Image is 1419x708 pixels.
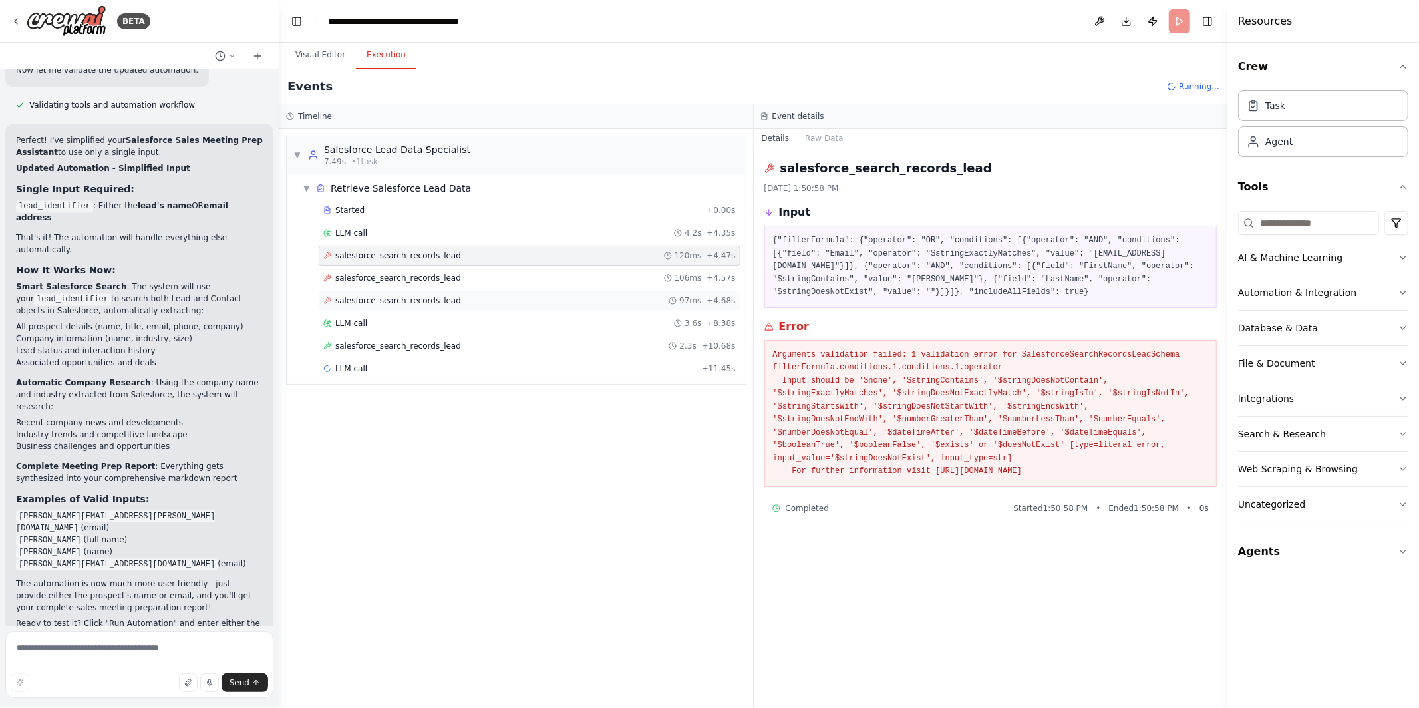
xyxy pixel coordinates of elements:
[675,250,702,261] span: 120ms
[16,546,84,558] code: [PERSON_NAME]
[16,345,263,357] li: Lead status and interaction history
[324,143,470,156] div: Salesforce Lead Data Specialist
[16,134,263,158] p: Perfect! I've simplified your to use only a single input.
[16,441,263,452] li: Business challenges and opportunities
[138,201,192,210] strong: lead's name
[200,673,219,692] button: Click to speak your automation idea
[773,234,1209,299] pre: {"filterFormula": {"operator": "OR", "conditions": [{"operator": "AND", "conditions": [{"field": ...
[303,183,311,194] span: ▼
[786,503,829,514] span: Completed
[685,228,701,238] span: 4.2s
[1238,392,1294,405] div: Integrations
[1109,503,1179,514] span: Ended 1:50:58 PM
[1179,81,1219,92] span: Running...
[1238,321,1318,335] div: Database & Data
[754,129,798,148] button: Details
[764,183,1217,194] div: [DATE] 1:50:58 PM
[16,282,126,291] strong: Smart Salesforce Search
[1238,452,1408,486] button: Web Scraping & Browsing
[293,150,301,160] span: ▼
[773,349,1209,478] pre: Arguments validation failed: 1 validation error for SalesforceSearchRecordsLeadSchema filterFormu...
[16,510,263,534] li: (email)
[779,204,811,220] h3: Input
[1265,135,1293,148] div: Agent
[16,136,263,157] strong: Salesforce Sales Meeting Prep Assistant
[1238,85,1408,168] div: Crew
[1238,427,1326,441] div: Search & Research
[16,164,190,173] strong: Updated Automation - Simplified Input
[16,534,84,546] code: [PERSON_NAME]
[1187,503,1191,514] span: •
[16,321,263,333] li: All prospect details (name, title, email, phone, company)
[1238,417,1408,451] button: Search & Research
[335,318,367,329] span: LLM call
[707,273,735,283] span: + 4.57s
[16,494,150,504] strong: Examples of Valid Inputs:
[335,363,367,374] span: LLM call
[1238,381,1408,416] button: Integrations
[1265,99,1285,112] div: Task
[679,295,701,306] span: 97ms
[16,281,263,317] p: : The system will use your to search both Lead and Contact objects in Salesforce, automatically e...
[1238,311,1408,345] button: Database & Data
[222,673,268,692] button: Send
[685,318,701,329] span: 3.6s
[16,200,93,212] code: lead_identifier
[247,48,268,64] button: Start a new chat
[335,341,461,351] span: salesforce_search_records_lead
[707,250,735,261] span: + 4.47s
[1198,12,1217,31] button: Hide right sidebar
[702,363,736,374] span: + 11.45s
[16,184,134,194] strong: Single Input Required:
[1238,168,1408,206] button: Tools
[16,417,263,429] li: Recent company news and developments
[335,250,461,261] span: salesforce_search_records_lead
[16,618,263,641] p: Ready to test it? Click "Run Automation" and enter either the lead's name or email address.
[351,156,378,167] span: • 1 task
[1238,251,1342,264] div: AI & Machine Learning
[16,333,263,345] li: Company information (name, industry, size)
[331,182,471,195] span: Retrieve Salesforce Lead Data
[1013,503,1088,514] span: Started 1:50:58 PM
[29,100,195,110] span: Validating tools and automation workflow
[707,318,735,329] span: + 8.38s
[16,377,263,413] p: : Using the company name and industry extracted from Salesforce, the system will research:
[707,205,735,216] span: + 0.00s
[772,111,824,122] h3: Event details
[324,156,346,167] span: 7.49s
[1238,13,1293,29] h4: Resources
[335,205,365,216] span: Started
[16,200,263,224] li: : Either the OR
[779,319,810,335] h3: Error
[16,546,263,558] li: (name)
[34,293,111,305] code: lead_identifier
[16,558,218,570] code: [PERSON_NAME][EMAIL_ADDRESS][DOMAIN_NAME]
[707,228,735,238] span: + 4.35s
[210,48,241,64] button: Switch to previous chat
[356,41,416,69] button: Execution
[780,159,992,178] h2: salesforce_search_records_lead
[11,673,29,692] button: Improve this prompt
[707,295,735,306] span: + 4.68s
[1238,498,1305,511] div: Uncategorized
[702,341,736,351] span: + 10.68s
[27,5,106,37] img: Logo
[16,378,151,387] strong: Automatic Company Research
[1238,206,1408,533] div: Tools
[679,341,696,351] span: 2.3s
[335,228,367,238] span: LLM call
[1096,503,1100,514] span: •
[1238,240,1408,275] button: AI & Machine Learning
[1199,503,1209,514] span: 0 s
[16,462,155,471] strong: Complete Meeting Prep Report
[16,265,116,275] strong: How It Works Now:
[16,357,263,369] li: Associated opportunities and deals
[1238,462,1358,476] div: Web Scraping & Browsing
[1238,48,1408,85] button: Crew
[16,534,263,546] li: (full name)
[335,295,461,306] span: salesforce_search_records_lead
[1238,286,1357,299] div: Automation & Integration
[797,129,852,148] button: Raw Data
[16,510,215,534] code: [PERSON_NAME][EMAIL_ADDRESS][PERSON_NAME][DOMAIN_NAME]
[1238,487,1408,522] button: Uncategorized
